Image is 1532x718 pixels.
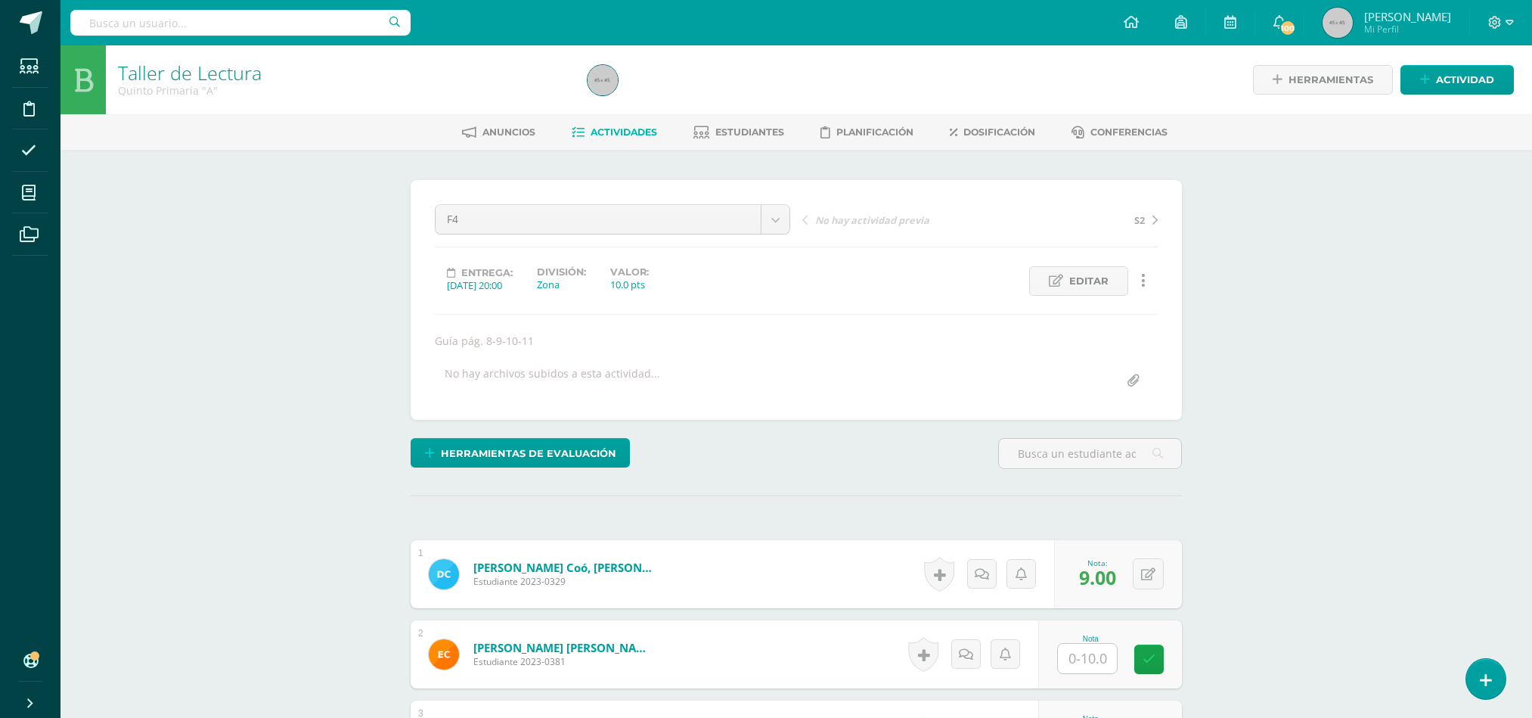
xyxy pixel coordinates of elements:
span: 100 [1279,20,1296,36]
span: Estudiante 2023-0381 [473,655,655,668]
input: Busca un estudiante aquí... [999,439,1181,468]
label: División: [537,266,586,278]
span: Planificación [836,126,913,138]
span: Actividades [591,126,657,138]
a: S2 [980,212,1158,227]
div: [DATE] 20:00 [447,278,513,292]
div: No hay archivos subidos a esta actividad... [445,366,660,396]
a: [PERSON_NAME] [PERSON_NAME] [473,640,655,655]
a: Anuncios [462,120,535,145]
div: Nota: [1079,558,1116,568]
a: Actividad [1400,65,1514,95]
img: 754bbd49d87c7433c1a77f2fa9cd0af2.png [429,639,459,670]
a: Actividades [572,120,657,145]
span: Entrega: [461,267,513,278]
img: 45x45 [588,65,618,95]
span: Dosificación [963,126,1035,138]
span: Estudiantes [715,126,784,138]
div: Quinto Primaria 'A' [118,83,569,98]
span: Herramientas de evaluación [441,440,616,468]
span: Mi Perfil [1364,23,1451,36]
input: Busca un usuario... [70,10,411,36]
div: Nota [1057,635,1124,643]
a: [PERSON_NAME] Coó, [PERSON_NAME] [473,560,655,575]
span: 9.00 [1079,564,1116,590]
div: Zona [537,278,586,291]
a: Taller de Lectura [118,60,262,85]
span: F4 [447,205,749,234]
a: Herramientas de evaluación [411,438,630,468]
span: [PERSON_NAME] [1364,9,1451,24]
input: 0-10.0 [1058,644,1117,673]
a: Planificación [820,120,913,145]
img: 45x45 [1323,8,1353,38]
span: Actividad [1436,66,1494,94]
a: F4 [436,205,789,234]
h1: Taller de Lectura [118,62,569,83]
a: Conferencias [1071,120,1168,145]
span: No hay actividad previa [815,213,929,227]
a: Dosificación [950,120,1035,145]
span: Anuncios [482,126,535,138]
label: Valor: [610,266,649,278]
span: Editar [1069,267,1109,295]
div: Guía pág. 8-9-10-11 [429,334,1164,348]
a: Herramientas [1253,65,1393,95]
span: Conferencias [1090,126,1168,138]
a: Estudiantes [693,120,784,145]
span: Herramientas [1289,66,1373,94]
div: 10.0 pts [610,278,649,291]
img: ab32117d004889b69ffbdb2006d467fc.png [429,559,459,589]
span: Estudiante 2023-0329 [473,575,655,588]
span: S2 [1134,213,1145,227]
